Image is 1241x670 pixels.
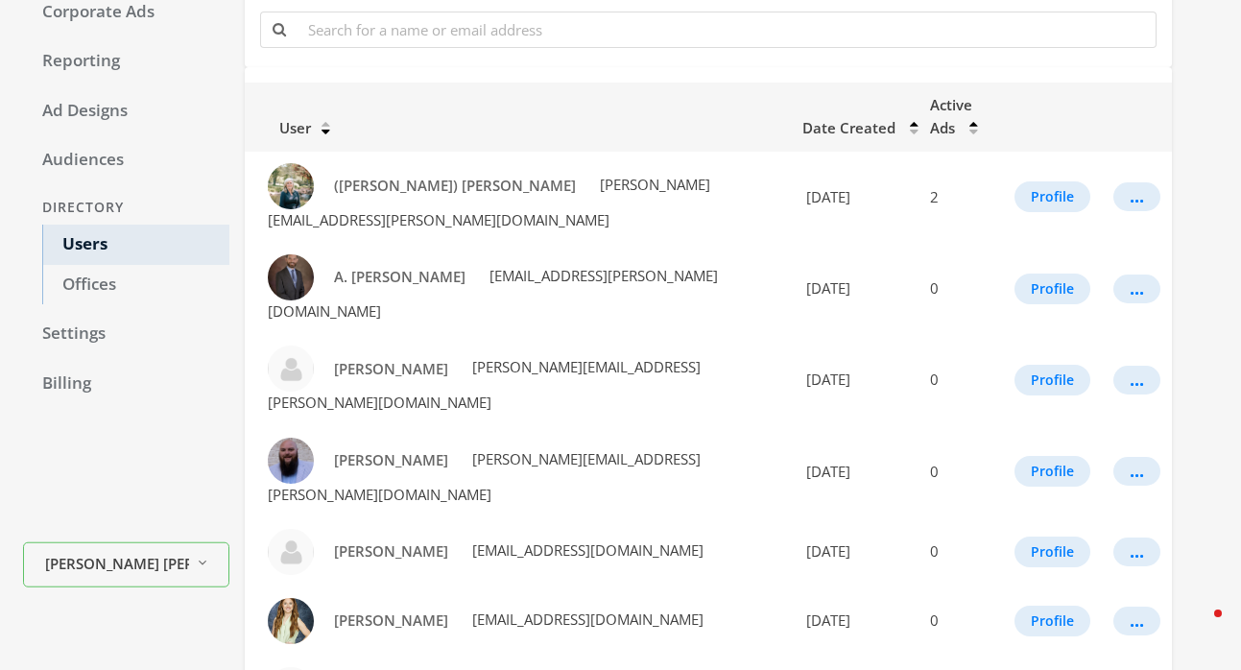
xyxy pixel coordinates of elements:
iframe: Intercom live chat [1176,605,1222,651]
div: Directory [23,190,229,226]
span: [PERSON_NAME][EMAIL_ADDRESS][PERSON_NAME][DOMAIN_NAME] [268,175,710,229]
span: ([PERSON_NAME]) [PERSON_NAME] [334,176,576,195]
span: Active Ads [930,95,972,137]
div: ... [1130,551,1144,553]
button: Profile [1014,537,1090,567]
td: 0 [919,426,1003,517]
a: Users [42,225,229,265]
span: [PERSON_NAME][EMAIL_ADDRESS][PERSON_NAME][DOMAIN_NAME] [268,357,701,412]
div: ... [1130,620,1144,622]
div: ... [1130,470,1144,472]
button: Profile [1014,606,1090,636]
a: Ad Designs [23,91,229,132]
span: User [256,118,311,137]
a: Billing [23,364,229,404]
img: Abbee Tannery profile [268,529,314,575]
span: [EMAIL_ADDRESS][PERSON_NAME][DOMAIN_NAME] [268,266,718,321]
a: [PERSON_NAME] [322,443,461,478]
img: Abbee Tannery profile [268,598,314,644]
td: [DATE] [791,586,919,656]
img: Aaron Smith profile [268,438,314,484]
span: [EMAIL_ADDRESS][DOMAIN_NAME] [468,540,704,560]
button: Profile [1014,365,1090,395]
img: (Linda) Darlene Conley profile [268,163,314,209]
span: [EMAIL_ADDRESS][DOMAIN_NAME] [468,610,704,629]
span: [PERSON_NAME] [334,450,448,469]
span: [PERSON_NAME] [334,359,448,378]
button: Profile [1014,181,1090,212]
a: Audiences [23,140,229,180]
span: A. [PERSON_NAME] [334,267,465,286]
td: 0 [919,586,1003,656]
td: 0 [919,334,1003,425]
div: ... [1130,196,1144,198]
td: [DATE] [791,334,919,425]
a: Offices [42,265,229,305]
td: [DATE] [791,152,919,243]
a: [PERSON_NAME] [322,534,461,569]
button: ... [1113,538,1160,566]
td: [DATE] [791,517,919,586]
img: Aaron Fister profile [268,346,314,392]
span: Date Created [802,118,895,137]
a: ([PERSON_NAME]) [PERSON_NAME] [322,168,588,203]
a: Reporting [23,41,229,82]
div: ... [1130,379,1144,381]
a: [PERSON_NAME] [322,603,461,638]
td: 0 [919,243,1003,334]
span: [PERSON_NAME] [PERSON_NAME] [45,552,189,574]
a: A. [PERSON_NAME] [322,259,478,295]
td: 0 [919,517,1003,586]
i: Search for a name or email address [273,22,286,36]
td: [DATE] [791,243,919,334]
button: ... [1113,182,1160,211]
button: Profile [1014,274,1090,304]
button: Profile [1014,456,1090,487]
img: A. Scott Campbell profile [268,254,314,300]
button: ... [1113,607,1160,635]
button: ... [1113,366,1160,395]
button: ... [1113,275,1160,303]
a: Settings [23,314,229,354]
button: [PERSON_NAME] [PERSON_NAME] [23,542,229,587]
span: [PERSON_NAME] [334,541,448,561]
span: [PERSON_NAME][EMAIL_ADDRESS][PERSON_NAME][DOMAIN_NAME] [268,449,701,504]
a: [PERSON_NAME] [322,351,461,387]
td: [DATE] [791,426,919,517]
input: Search for a name or email address [297,12,1157,47]
div: ... [1130,288,1144,290]
td: 2 [919,152,1003,243]
button: ... [1113,457,1160,486]
span: [PERSON_NAME] [334,610,448,630]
